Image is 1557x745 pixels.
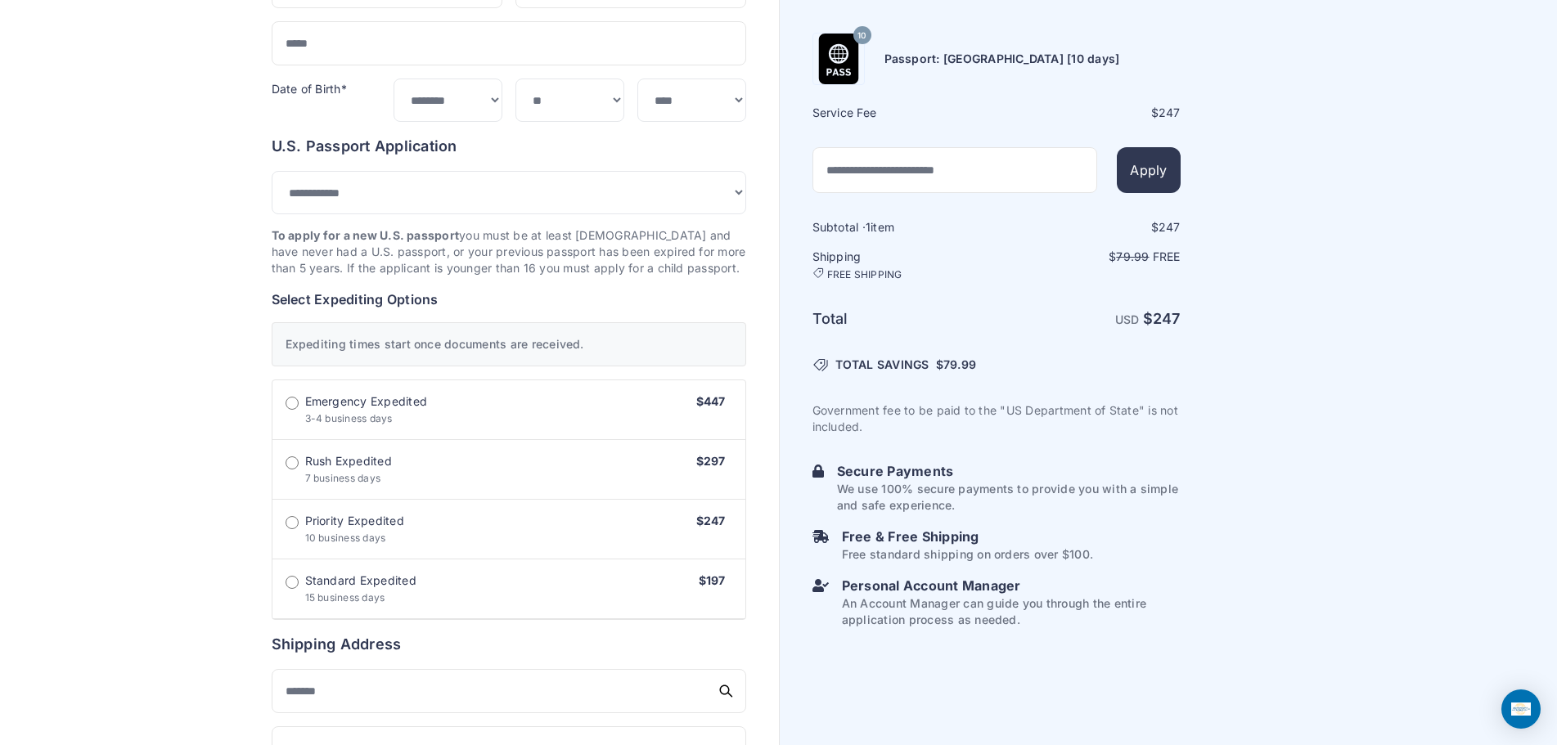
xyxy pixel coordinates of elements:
div: $ [998,105,1181,121]
span: $447 [696,394,726,408]
h6: Select Expediting Options [272,289,746,309]
p: Government fee to be paid to the "US Department of State" is not included. [812,402,1181,435]
p: you must be at least [DEMOGRAPHIC_DATA] and have never had a U.S. passport, or your previous pass... [272,227,746,276]
h6: U.S. Passport Application [272,135,746,158]
button: Apply [1117,147,1180,193]
span: $247 [696,514,726,527]
h6: Shipping Address [272,633,746,656]
div: Open Intercom Messenger [1501,689,1541,729]
span: 10 [857,25,866,46]
p: $ [998,249,1181,265]
span: 247 [1159,105,1181,119]
span: 3-4 business days [305,412,393,424]
label: Date of Birth* [272,82,347,96]
img: Product Name [813,34,864,84]
span: $297 [696,454,726,468]
span: 79.99 [1116,249,1149,263]
h6: Passport: [GEOGRAPHIC_DATA] [10 days] [884,51,1120,67]
h6: Shipping [812,249,995,281]
span: USD [1115,312,1140,326]
div: $ [998,219,1181,236]
span: 79.99 [943,357,976,371]
span: 7 business days [305,472,381,484]
h6: Service Fee [812,105,995,121]
span: $197 [699,573,726,587]
span: FREE SHIPPING [827,268,902,281]
span: Standard Expedited [305,572,416,589]
strong: $ [1143,310,1181,327]
span: TOTAL SAVINGS [835,357,929,373]
span: Priority Expedited [305,513,404,529]
span: 247 [1153,310,1181,327]
p: Free standard shipping on orders over $100. [842,546,1093,563]
span: 10 business days [305,532,386,544]
h6: Secure Payments [837,461,1181,481]
span: Rush Expedited [305,453,392,469]
h6: Subtotal · item [812,219,995,236]
span: 247 [1159,220,1181,234]
span: Emergency Expedited [305,393,428,410]
span: 15 business days [305,591,385,604]
span: 1 [866,220,871,234]
strong: To apply for a new U.S. passport [272,228,460,242]
h6: Free & Free Shipping [842,527,1093,546]
div: Expediting times start once documents are received. [272,322,746,366]
span: $ [936,357,976,373]
span: Free [1153,249,1181,263]
h6: Personal Account Manager [842,576,1181,595]
h6: Total [812,307,995,330]
p: We use 100% secure payments to provide you with a simple and safe experience. [837,481,1181,514]
p: An Account Manager can guide you through the entire application process as needed. [842,595,1181,628]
